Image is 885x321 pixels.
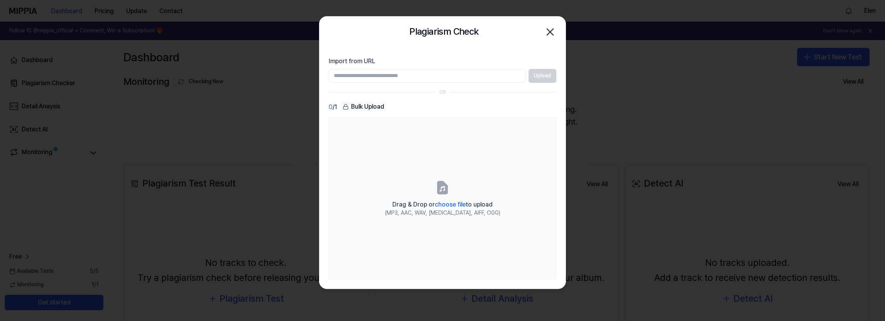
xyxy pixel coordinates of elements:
h2: Plagiarism Check [409,24,478,39]
span: Drag & Drop or to upload [392,201,493,208]
span: 0 [329,103,333,112]
button: Bulk Upload [340,101,387,113]
label: Import from URL [329,57,556,66]
div: / 1 [329,101,337,113]
span: choose file [435,201,466,208]
div: OR [439,89,446,96]
div: Bulk Upload [340,101,387,112]
div: (MP3, AAC, WAV, [MEDICAL_DATA], AIFF, OGG) [385,209,500,217]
